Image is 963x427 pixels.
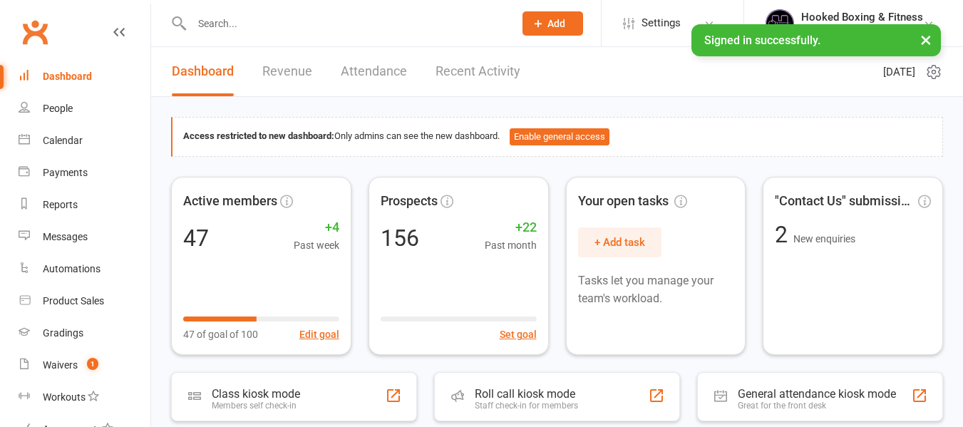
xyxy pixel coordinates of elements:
a: Messages [19,221,150,253]
div: Reports [43,199,78,210]
span: 47 of goal of 100 [183,326,258,342]
div: Gradings [43,327,83,339]
button: Edit goal [299,326,339,342]
span: Add [547,18,565,29]
div: Payments [43,167,88,178]
span: Past month [485,237,537,253]
div: Only admins can see the new dashboard. [183,128,932,145]
a: Attendance [341,47,407,96]
a: People [19,93,150,125]
div: People [43,103,73,114]
span: Settings [642,7,681,39]
a: Automations [19,253,150,285]
img: thumb_image1731986243.png [766,9,794,38]
div: Waivers [43,359,78,371]
span: Prospects [381,191,438,212]
span: 2 [775,221,793,248]
a: Dashboard [19,61,150,93]
div: Dashboard [43,71,92,82]
span: +4 [294,217,339,238]
a: Dashboard [172,47,234,96]
a: Waivers 1 [19,349,150,381]
span: Your open tasks [578,191,687,212]
a: Workouts [19,381,150,413]
div: Roll call kiosk mode [475,387,578,401]
button: + Add task [578,227,661,257]
div: General attendance kiosk mode [738,387,896,401]
input: Search... [187,14,504,34]
span: [DATE] [883,63,915,81]
a: Reports [19,189,150,221]
a: Calendar [19,125,150,157]
button: × [913,24,939,55]
a: Revenue [262,47,312,96]
button: Set goal [500,326,537,342]
div: Workouts [43,391,86,403]
a: Recent Activity [436,47,520,96]
button: Enable general access [510,128,609,145]
span: Signed in successfully. [704,34,820,47]
a: Clubworx [17,14,53,50]
div: Product Sales [43,295,104,307]
span: Past week [294,237,339,253]
div: Members self check-in [212,401,300,411]
a: Product Sales [19,285,150,317]
a: Payments [19,157,150,189]
p: Tasks let you manage your team's workload. [578,272,734,308]
div: Staff check-in for members [475,401,578,411]
div: Calendar [43,135,83,146]
div: Hooked Boxing & Fitness [801,11,923,24]
div: Automations [43,263,101,274]
div: Class kiosk mode [212,387,300,401]
strong: Access restricted to new dashboard: [183,130,334,141]
button: Add [522,11,583,36]
div: 47 [183,227,209,249]
div: Messages [43,231,88,242]
a: Gradings [19,317,150,349]
div: Great for the front desk [738,401,896,411]
span: New enquiries [793,233,855,245]
div: Hooked Boxing & Fitness [801,24,923,36]
div: 156 [381,227,419,249]
span: +22 [485,217,537,238]
span: Active members [183,191,277,212]
span: "Contact Us" submissions [775,191,915,212]
span: 1 [87,358,98,370]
